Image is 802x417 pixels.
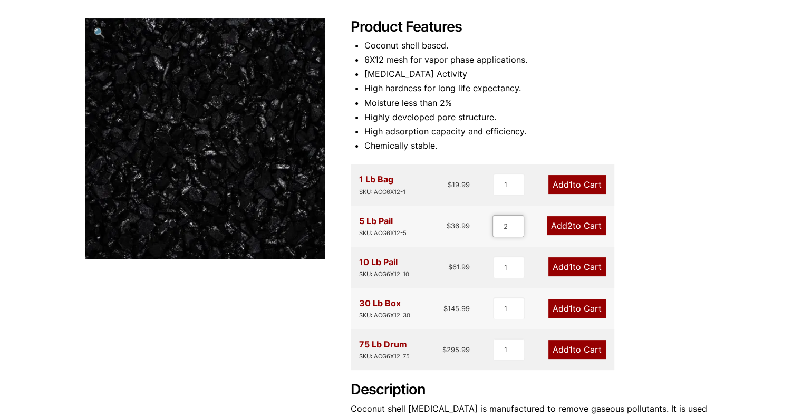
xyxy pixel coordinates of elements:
[448,180,470,189] bdi: 19.99
[85,18,114,47] a: View full-screen image gallery
[364,53,718,67] li: 6X12 mesh for vapor phase applications.
[442,345,470,354] bdi: 295.99
[364,110,718,124] li: Highly developed pore structure.
[364,38,718,53] li: Coconut shell based.
[364,81,718,95] li: High hardness for long life expectancy.
[359,296,410,321] div: 30 Lb Box
[547,216,606,235] a: Add2to Cart
[359,255,409,279] div: 10 Lb Pail
[448,263,452,271] span: $
[447,221,470,230] bdi: 36.99
[364,139,718,153] li: Chemically stable.
[364,124,718,139] li: High adsorption capacity and efficiency.
[364,67,718,81] li: [MEDICAL_DATA] Activity
[443,304,448,313] span: $
[351,18,718,36] h2: Product Features
[569,261,573,272] span: 1
[364,96,718,110] li: Moisture less than 2%
[442,345,447,354] span: $
[93,27,105,38] span: 🔍
[359,311,410,321] div: SKU: ACG6X12-30
[548,175,606,194] a: Add1to Cart
[448,263,470,271] bdi: 61.99
[359,228,407,238] div: SKU: ACG6X12-5
[548,299,606,318] a: Add1to Cart
[359,214,407,238] div: 5 Lb Pail
[567,220,573,231] span: 2
[359,269,409,279] div: SKU: ACG6X12-10
[548,257,606,276] a: Add1to Cart
[359,337,410,362] div: 75 Lb Drum
[359,187,405,197] div: SKU: ACG6X12-1
[569,303,573,314] span: 1
[359,172,405,197] div: 1 Lb Bag
[569,344,573,355] span: 1
[351,381,718,399] h2: Description
[359,352,410,362] div: SKU: ACG6X12-75
[447,221,451,230] span: $
[548,340,606,359] a: Add1to Cart
[569,179,573,190] span: 1
[448,180,452,189] span: $
[443,304,470,313] bdi: 145.99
